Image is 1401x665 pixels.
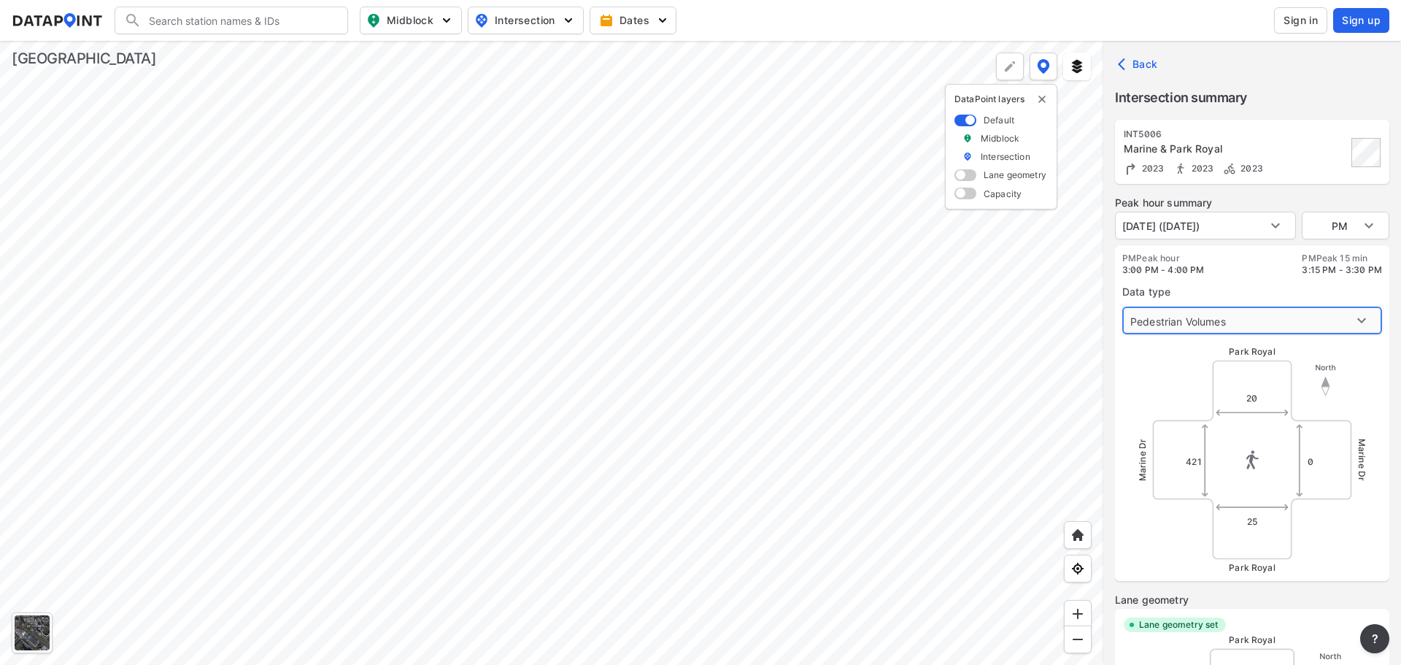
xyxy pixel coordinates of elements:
span: Marine Dr [1356,439,1367,481]
div: PM [1302,212,1389,239]
p: DataPoint layers [954,93,1048,105]
div: Home [1064,521,1092,549]
img: 5YPKRKmlfpI5mqlR8AD95paCi+0kK1fRFDJSaMmawlwaeJcJwk9O2fotCW5ve9gAAAAASUVORK5CYII= [561,13,576,28]
img: layers.ee07997e.svg [1070,59,1084,74]
span: Dates [602,13,667,28]
label: Intersection [981,150,1030,163]
label: Peak hour summary [1115,196,1389,210]
div: Pedestrian Volumes [1122,307,1382,334]
img: calendar-gold.39a51dde.svg [599,13,614,28]
span: 3:00 PM - 4:00 PM [1122,264,1205,275]
input: Search [142,9,339,32]
img: Pedestrian count [1173,161,1188,176]
div: Zoom out [1064,626,1092,653]
img: zeq5HYn9AnE9l6UmnFLPAAAAAElFTkSuQmCC [1070,561,1085,576]
img: Bicycle count [1222,161,1237,176]
button: Back [1115,53,1164,76]
span: Back [1121,57,1158,72]
span: 3:15 PM - 3:30 PM [1302,264,1382,275]
img: Turning count [1124,161,1138,176]
label: PM Peak hour [1122,253,1205,264]
div: Toggle basemap [12,612,53,653]
img: 5YPKRKmlfpI5mqlR8AD95paCi+0kK1fRFDJSaMmawlwaeJcJwk9O2fotCW5ve9gAAAAASUVORK5CYII= [655,13,670,28]
button: Dates [590,7,676,34]
span: Park Royal [1229,346,1275,357]
label: Lane geometry [1115,593,1389,607]
img: MAAAAAElFTkSuQmCC [1070,632,1085,647]
div: Marine & Park Royal [1124,142,1347,156]
img: dataPointLogo.9353c09d.svg [12,13,103,28]
img: map_pin_mid.602f9df1.svg [365,12,382,29]
img: 5YPKRKmlfpI5mqlR8AD95paCi+0kK1fRFDJSaMmawlwaeJcJwk9O2fotCW5ve9gAAAAASUVORK5CYII= [439,13,454,28]
button: Sign up [1333,8,1389,33]
span: 2023 [1188,163,1214,174]
label: Intersection summary [1115,88,1389,108]
div: INT5006 [1124,128,1347,140]
label: Midblock [981,132,1019,145]
div: Zoom in [1064,600,1092,628]
button: Sign in [1274,7,1327,34]
span: ? [1369,630,1381,647]
div: View my location [1064,555,1092,583]
label: Default [984,114,1014,126]
img: marker_Intersection.6861001b.svg [962,150,973,163]
img: close-external-leyer.3061a1c7.svg [1036,93,1048,105]
span: Intersection [474,12,574,29]
div: Polygon tool [996,53,1024,80]
span: 2023 [1138,163,1165,174]
div: [GEOGRAPHIC_DATA] [12,48,156,69]
img: data-point-layers.37681fc9.svg [1037,59,1050,74]
span: 2023 [1237,163,1263,174]
span: Park Royal [1229,634,1275,645]
img: marker_Midblock.5ba75e30.svg [962,132,973,145]
label: Data type [1122,285,1382,299]
img: map_pin_int.54838e6b.svg [473,12,490,29]
img: +XpAUvaXAN7GudzAAAAAElFTkSuQmCC [1070,528,1085,542]
button: Intersection [468,7,584,34]
button: Midblock [360,7,462,34]
span: Sign in [1284,13,1318,28]
label: Capacity [984,188,1022,200]
a: Sign up [1330,8,1389,33]
img: ZvzfEJKXnyWIrJytrsY285QMwk63cM6Drc+sIAAAAASUVORK5CYII= [1070,607,1085,621]
label: Lane geometry set [1139,619,1219,631]
label: PM Peak 15 min [1302,253,1382,264]
button: delete [1036,93,1048,105]
img: +Dz8AAAAASUVORK5CYII= [1003,59,1017,74]
a: Sign in [1271,7,1330,34]
div: [DATE] ([DATE]) [1115,212,1296,239]
button: more [1360,624,1389,653]
span: Midblock [366,12,452,29]
span: Marine Dr [1137,439,1148,481]
span: Sign up [1342,13,1381,28]
label: Lane geometry [984,169,1046,181]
